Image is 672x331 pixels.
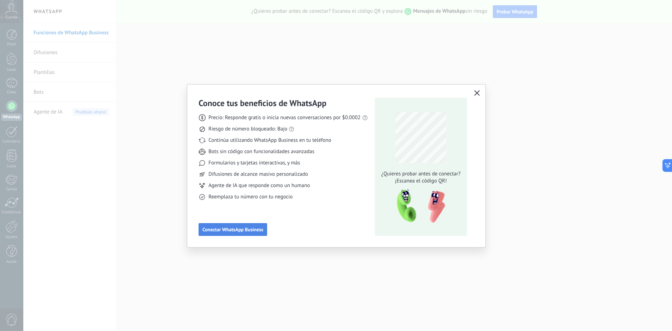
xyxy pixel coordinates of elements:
span: Difusiones de alcance masivo personalizado [208,171,308,178]
span: Conectar WhatsApp Business [202,227,263,232]
span: ¡Escanea el código QR! [379,178,462,185]
h3: Conoce tus beneficios de WhatsApp [199,98,326,109]
span: Riesgo de número bloqueado: Bajo [208,126,287,133]
span: Continúa utilizando WhatsApp Business en tu teléfono [208,137,331,144]
span: Formularios y tarjetas interactivas, y más [208,159,300,167]
span: Bots sin código con funcionalidades avanzadas [208,148,314,155]
span: Agente de IA que responde como un humano [208,182,310,189]
img: qr-pic-1x.png [391,187,447,225]
span: Reemplaza tu número con tu negocio [208,193,293,201]
span: Precio: Responde gratis o inicia nuevas conversaciones por $0.0002 [208,114,361,121]
button: Conectar WhatsApp Business [199,223,267,236]
span: ¿Quieres probar antes de conectar? [379,170,462,178]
